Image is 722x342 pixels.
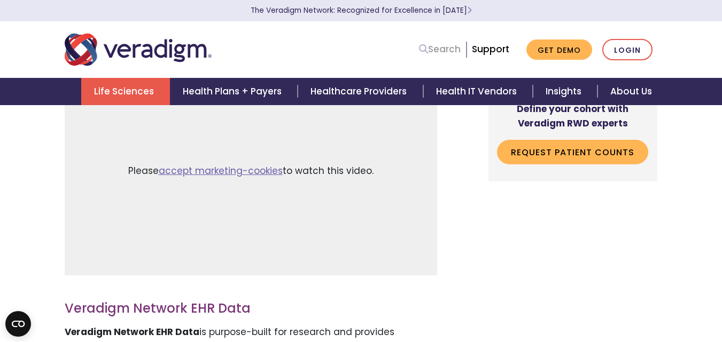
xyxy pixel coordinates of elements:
[81,78,170,105] a: Life Sciences
[526,39,592,60] a: Get Demo
[159,164,283,177] a: accept marketing-cookies
[419,42,461,57] a: Search
[467,5,472,15] span: Learn More
[497,139,648,164] a: Request Patient Counts
[597,78,665,105] a: About Us
[65,32,212,67] img: Veradigm logo
[602,39,653,61] a: Login
[533,78,597,105] a: Insights
[5,311,31,337] button: Open CMP widget
[65,325,199,338] strong: Veradigm Network EHR Data
[423,78,533,105] a: Health IT Vendors
[472,43,509,55] a: Support
[128,164,374,178] span: Please to watch this video.
[298,78,423,105] a: Healthcare Providers
[65,301,437,316] h3: Veradigm Network EHR Data
[170,78,298,105] a: Health Plans + Payers
[251,5,472,15] a: The Veradigm Network: Recognized for Excellence in [DATE]Learn More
